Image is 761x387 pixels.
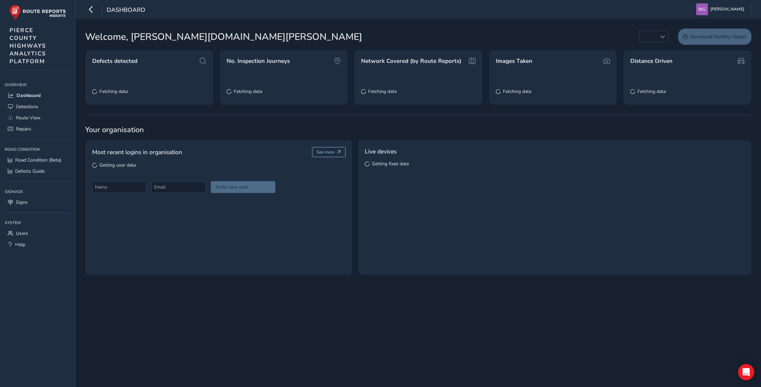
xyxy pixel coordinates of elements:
[16,126,31,132] span: Repairs
[17,92,41,99] span: Dashboard
[630,57,673,65] span: Distance Driven
[234,88,262,95] span: Fetching data
[503,88,531,95] span: Fetching data
[15,241,25,248] span: Help
[16,199,28,205] span: Signs
[5,187,71,197] div: Signage
[361,57,461,65] span: Network Covered (by Route Reports)
[316,149,334,155] span: See more
[16,115,41,121] span: Route View
[151,181,206,193] input: Email
[5,239,71,250] a: Help
[16,230,28,237] span: Users
[15,168,45,174] span: Defects Guide
[9,5,66,20] img: rr logo
[5,112,71,123] a: Route View
[637,88,666,95] span: Fetching data
[107,6,145,15] span: Dashboard
[5,218,71,228] div: System
[368,88,397,95] span: Fetching data
[5,228,71,239] a: Users
[5,80,71,90] div: Overview
[696,3,746,15] button: [PERSON_NAME]
[5,197,71,208] a: Signs
[15,157,61,163] span: Road Condition (Beta)
[496,57,532,65] span: Images Taken
[92,148,182,156] span: Most recent logins in organisation
[9,26,46,65] span: PIERCE COUNTY HIGHWAYS ANALYTICS PLATFORM
[372,161,409,167] span: Getting fleet data
[92,181,147,193] input: Name
[5,144,71,154] div: Road Condition
[5,166,71,177] a: Defects Guide
[312,147,346,157] button: See more
[227,57,290,65] span: No. Inspection Journeys
[696,3,708,15] img: diamond-layout
[5,101,71,112] a: Detections
[365,147,397,156] span: Live devices
[5,154,71,166] a: Road Condition (Beta)
[710,3,744,15] span: [PERSON_NAME]
[738,364,754,380] div: Open Intercom Messenger
[99,162,136,168] span: Getting user data
[16,103,38,110] span: Detections
[92,57,137,65] span: Defects detected
[5,123,71,135] a: Repairs
[99,88,128,95] span: Fetching data
[85,125,752,135] span: Your organisation
[85,30,362,44] span: Welcome, [PERSON_NAME][DOMAIN_NAME][PERSON_NAME]
[5,90,71,101] a: Dashboard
